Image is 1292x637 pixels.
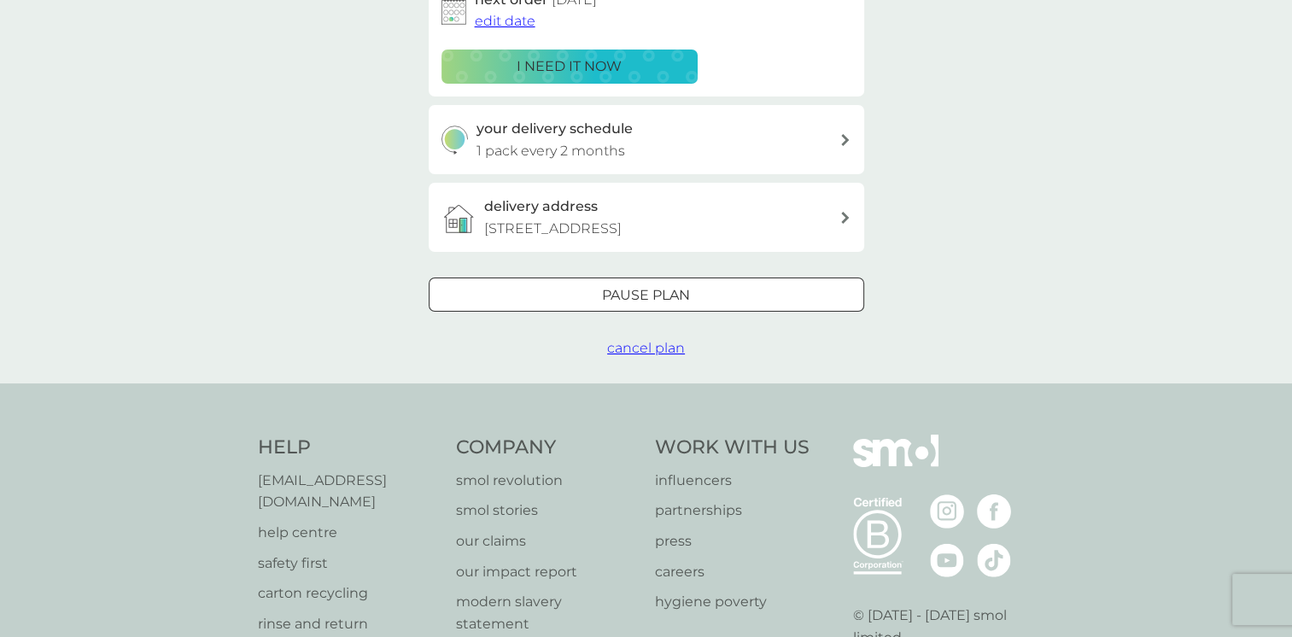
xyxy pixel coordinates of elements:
h3: delivery address [484,196,598,218]
a: smol stories [456,500,638,522]
a: hygiene poverty [655,591,810,613]
p: i need it now [517,56,622,78]
span: edit date [475,13,535,29]
a: partnerships [655,500,810,522]
a: careers [655,561,810,583]
img: visit the smol Youtube page [930,543,964,577]
button: edit date [475,10,535,32]
button: Pause plan [429,278,864,312]
img: visit the smol Instagram page [930,494,964,529]
h3: your delivery schedule [476,118,633,140]
a: influencers [655,470,810,492]
a: our claims [456,530,638,552]
img: smol [853,435,938,493]
button: i need it now [441,50,698,84]
a: press [655,530,810,552]
a: [EMAIL_ADDRESS][DOMAIN_NAME] [258,470,440,513]
a: help centre [258,522,440,544]
button: cancel plan [607,337,685,359]
button: your delivery schedule1 pack every 2 months [429,105,864,174]
p: 1 pack every 2 months [476,140,625,162]
p: [STREET_ADDRESS] [484,218,622,240]
img: visit the smol Tiktok page [977,543,1011,577]
span: cancel plan [607,340,685,356]
h4: Company [456,435,638,461]
img: visit the smol Facebook page [977,494,1011,529]
a: safety first [258,552,440,575]
a: our impact report [456,561,638,583]
a: rinse and return [258,613,440,635]
p: Pause plan [602,284,690,307]
a: delivery address[STREET_ADDRESS] [429,183,864,252]
h4: Help [258,435,440,461]
a: smol revolution [456,470,638,492]
a: carton recycling [258,582,440,605]
a: modern slavery statement [456,591,638,634]
h4: Work With Us [655,435,810,461]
